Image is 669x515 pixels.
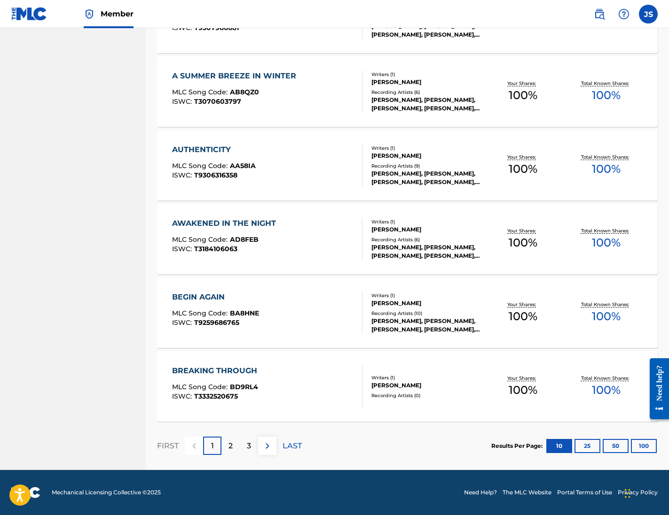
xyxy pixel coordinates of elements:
div: User Menu [639,5,658,23]
span: AB8QZ0 [230,88,259,96]
p: Your Shares: [507,227,538,234]
div: BREAKING THROUGH [172,365,262,377]
p: Your Shares: [507,375,538,382]
span: 100 % [509,87,537,104]
div: Recording Artists ( 6 ) [371,236,481,243]
span: BA8HNE [230,309,259,317]
span: ISWC : [172,318,194,327]
p: Total Known Shares: [581,375,631,382]
p: Your Shares: [507,154,538,161]
span: T3184106063 [194,245,237,253]
span: BD9RL4 [230,383,258,391]
span: T9259686765 [194,318,239,327]
div: A SUMMER BREEZE IN WINTER [172,70,301,82]
span: ISWC : [172,171,194,179]
span: MLC Song Code : [172,235,230,244]
div: AWAKENED IN THE NIGHT [172,218,281,229]
a: A SUMMER BREEZE IN WINTERMLC Song Code:AB8QZ0ISWC:T3070603797Writers (1)[PERSON_NAME]Recording Ar... [157,56,658,127]
img: search [594,8,605,20]
div: Recording Artists ( 0 ) [371,392,481,399]
span: ISWC : [172,245,194,253]
button: 10 [546,439,572,453]
div: Writers ( 1 ) [371,71,481,78]
span: AD8FEB [230,235,259,244]
a: Privacy Policy [618,488,658,497]
div: Recording Artists ( 9 ) [371,162,481,169]
span: 100 % [592,87,621,104]
div: Recording Artists ( 6 ) [371,89,481,96]
div: [PERSON_NAME], [PERSON_NAME], [PERSON_NAME], [PERSON_NAME], [PERSON_NAME] [371,169,481,186]
span: Member [101,8,134,19]
p: FIRST [157,440,179,452]
span: 100 % [509,161,537,177]
span: ISWC : [172,392,194,400]
span: 100 % [509,382,537,399]
button: 25 [575,439,600,453]
a: BEGIN AGAINMLC Song Code:BA8HNEISWC:T9259686765Writers (1)[PERSON_NAME]Recording Artists (10)[PER... [157,277,658,348]
div: Help [614,5,633,23]
p: Total Known Shares: [581,80,631,87]
a: AWAKENED IN THE NIGHTMLC Song Code:AD8FEBISWC:T3184106063Writers (1)[PERSON_NAME]Recording Artist... [157,204,658,274]
a: BREAKING THROUGHMLC Song Code:BD9RL4ISWC:T3332520675Writers (1)[PERSON_NAME]Recording Artists (0)... [157,351,658,422]
div: Writers ( 1 ) [371,218,481,225]
a: Public Search [590,5,609,23]
p: LAST [283,440,302,452]
div: BEGIN AGAIN [172,292,259,303]
span: 100 % [592,308,621,325]
p: 1 [211,440,214,452]
iframe: Resource Center [643,350,669,427]
div: [PERSON_NAME], [PERSON_NAME], [PERSON_NAME], [PERSON_NAME], [PERSON_NAME] [371,22,481,39]
div: AUTHENTICITY [172,144,256,155]
span: T3070603797 [194,97,241,106]
a: Portal Terms of Use [557,488,612,497]
span: AA58IA [230,161,256,170]
img: right [262,440,273,452]
span: T9306316358 [194,171,237,179]
div: [PERSON_NAME], [PERSON_NAME], [PERSON_NAME], [PERSON_NAME], [PERSON_NAME] [371,317,481,334]
img: MLC Logo [11,7,47,21]
span: MLC Song Code : [172,309,230,317]
span: MLC Song Code : [172,161,230,170]
a: Need Help? [464,488,497,497]
div: [PERSON_NAME] [371,152,481,160]
img: logo [11,487,40,498]
span: 100 % [592,234,621,251]
div: [PERSON_NAME], [PERSON_NAME], [PERSON_NAME], [PERSON_NAME], [PERSON_NAME] [371,96,481,113]
p: Total Known Shares: [581,227,631,234]
div: [PERSON_NAME] [371,381,481,390]
div: [PERSON_NAME] [371,78,481,86]
span: 100 % [509,234,537,251]
a: The MLC Website [503,488,551,497]
p: Total Known Shares: [581,154,631,161]
p: Your Shares: [507,80,538,87]
div: [PERSON_NAME] [371,299,481,307]
button: 100 [631,439,657,453]
span: MLC Song Code : [172,88,230,96]
p: Your Shares: [507,301,538,308]
div: Recording Artists ( 10 ) [371,310,481,317]
span: MLC Song Code : [172,383,230,391]
p: 3 [247,440,251,452]
p: Results Per Page: [491,442,545,450]
p: 2 [228,440,233,452]
img: help [618,8,630,20]
iframe: Chat Widget [622,470,669,515]
div: Drag [625,479,630,507]
span: ISWC : [172,97,194,106]
span: 100 % [509,308,537,325]
div: [PERSON_NAME], [PERSON_NAME], [PERSON_NAME], [PERSON_NAME], [PERSON_NAME] [371,243,481,260]
a: AUTHENTICITYMLC Song Code:AA58IAISWC:T9306316358Writers (1)[PERSON_NAME]Recording Artists (9)[PER... [157,130,658,200]
button: 50 [603,439,629,453]
div: Writers ( 1 ) [371,374,481,381]
span: T3332520675 [194,392,238,400]
span: Mechanical Licensing Collective © 2025 [52,488,161,497]
div: [PERSON_NAME] [371,225,481,234]
img: Top Rightsholder [84,8,95,20]
span: 100 % [592,382,621,399]
div: Writers ( 1 ) [371,292,481,299]
p: Total Known Shares: [581,301,631,308]
span: 100 % [592,161,621,177]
